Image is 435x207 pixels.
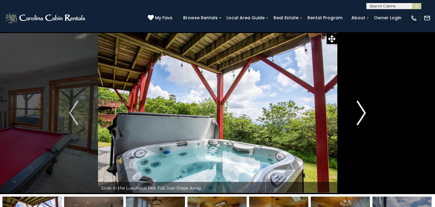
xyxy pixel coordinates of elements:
a: My Favs [148,15,174,21]
div: Soak in the Luxurious Hot Tub Just Steps Away [98,182,337,194]
a: About [348,13,368,23]
a: Owner Login [371,13,404,23]
span: My Favs [155,15,172,21]
a: Browse Rentals [180,13,221,23]
img: phone-regular-white.png [411,15,417,21]
a: Rental Program [304,13,346,23]
img: arrow [357,101,366,125]
img: White-1-2.png [5,12,87,24]
button: Next [337,32,386,194]
a: Local Area Guide [223,13,268,23]
a: Real Estate [270,13,302,23]
img: mail-regular-white.png [424,15,430,21]
button: Previous [49,32,98,194]
img: arrow [69,101,78,125]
